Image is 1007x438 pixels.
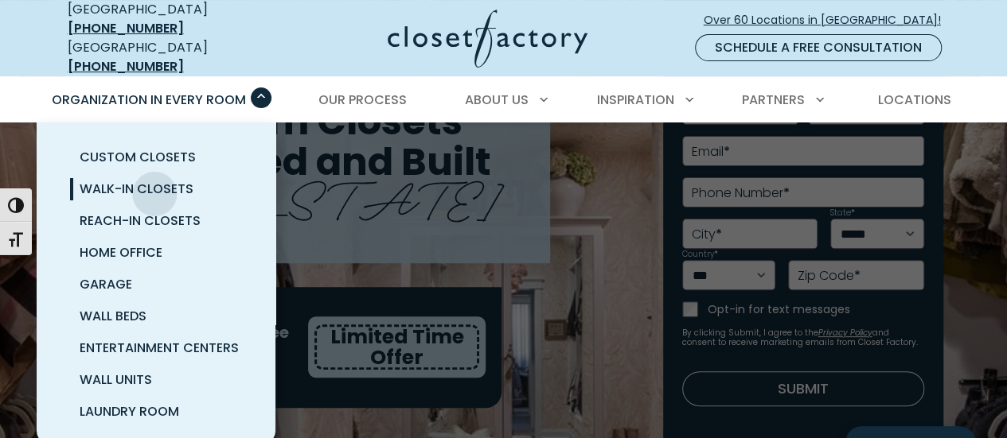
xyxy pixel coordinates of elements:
a: [PHONE_NUMBER] [68,19,184,37]
span: Our Process [318,91,407,109]
span: Walk-In Closets [80,180,193,198]
a: [PHONE_NUMBER] [68,57,184,76]
span: Partners [742,91,805,109]
span: Reach-In Closets [80,211,201,230]
a: Schedule a Free Consultation [695,34,942,61]
span: Inspiration [597,91,674,109]
span: Custom Closets [80,148,196,166]
span: Wall Beds [80,307,146,325]
span: Wall Units [80,370,152,389]
div: [GEOGRAPHIC_DATA] [68,38,263,76]
a: Over 60 Locations in [GEOGRAPHIC_DATA]! [703,6,954,34]
span: About Us [465,91,529,109]
span: Locations [877,91,950,109]
img: Closet Factory Logo [388,10,587,68]
span: Laundry Room [80,402,179,421]
span: Over 60 Locations in [GEOGRAPHIC_DATA]! [704,12,954,29]
span: Home Office [80,243,162,262]
span: Garage [80,275,132,293]
span: Organization in Every Room [52,91,246,109]
span: Entertainment Centers [80,339,239,357]
nav: Primary Menu [41,78,967,122]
